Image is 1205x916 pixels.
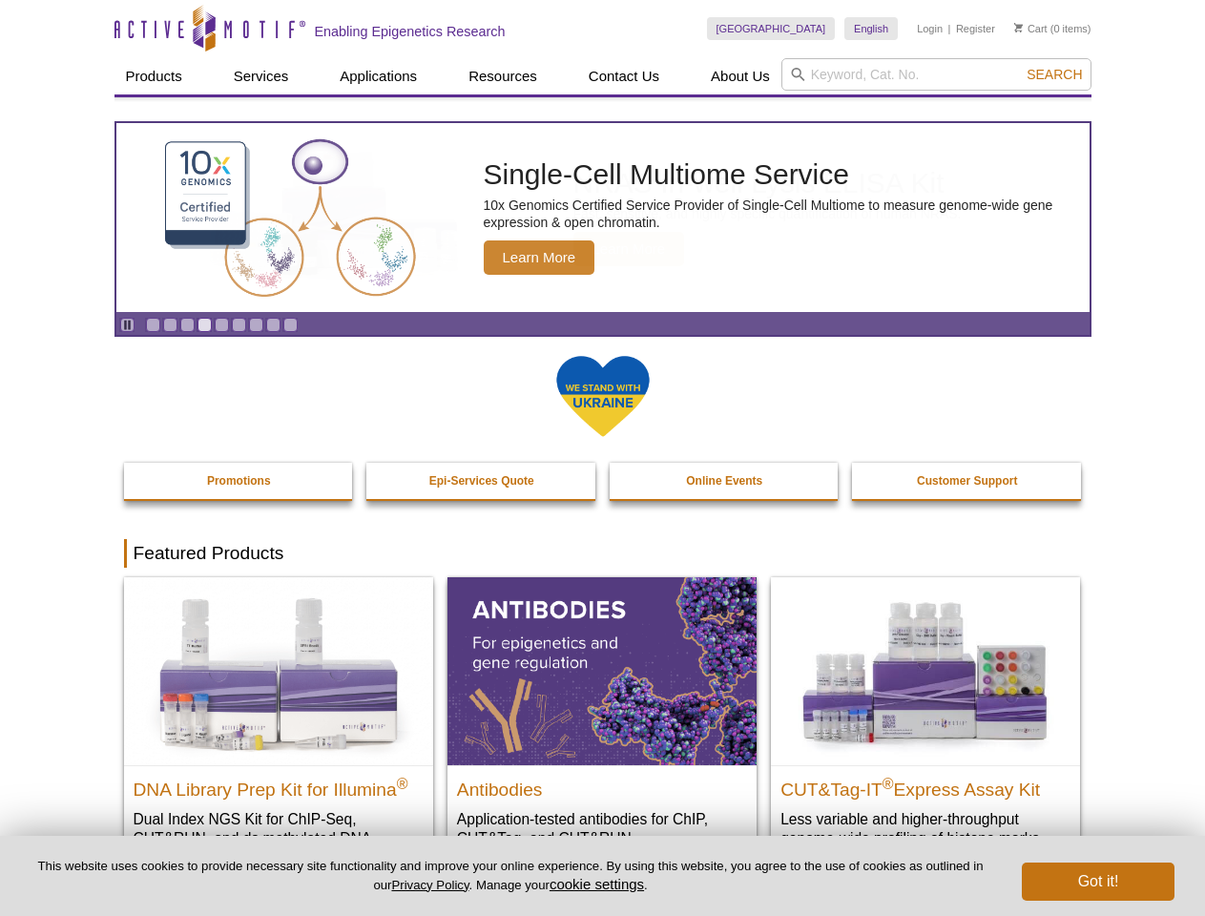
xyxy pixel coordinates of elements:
[1022,863,1174,901] button: Got it!
[328,58,428,94] a: Applications
[707,17,836,40] a: [GEOGRAPHIC_DATA]
[917,474,1017,488] strong: Customer Support
[447,577,757,866] a: All Antibodies Antibodies Application-tested antibodies for ChIP, CUT&Tag, and CUT&RUN.
[457,809,747,848] p: Application-tested antibodies for ChIP, CUT&Tag, and CUT&RUN.
[948,17,951,40] li: |
[844,17,898,40] a: English
[550,876,644,892] button: cookie settings
[180,318,195,332] a: Go to slide 3
[222,58,301,94] a: Services
[457,58,549,94] a: Resources
[686,474,762,488] strong: Online Events
[447,577,757,764] img: All Antibodies
[232,318,246,332] a: Go to slide 6
[114,58,194,94] a: Products
[163,318,177,332] a: Go to slide 2
[577,58,671,94] a: Contact Us
[429,474,534,488] strong: Epi-Services Quote
[315,23,506,40] h2: Enabling Epigenetics Research
[146,318,160,332] a: Go to slide 1
[266,318,280,332] a: Go to slide 8
[249,318,263,332] a: Go to slide 7
[207,474,271,488] strong: Promotions
[1014,23,1023,32] img: Your Cart
[956,22,995,35] a: Register
[31,858,990,894] p: This website uses cookies to provide necessary site functionality and improve your online experie...
[457,771,747,800] h2: Antibodies
[197,318,212,332] a: Go to slide 4
[1021,66,1088,83] button: Search
[283,318,298,332] a: Go to slide 9
[1014,22,1048,35] a: Cart
[917,22,943,35] a: Login
[1014,17,1091,40] li: (0 items)
[1027,67,1082,82] span: Search
[134,771,424,800] h2: DNA Library Prep Kit for Illumina
[781,58,1091,91] input: Keyword, Cat. No.
[780,809,1070,848] p: Less variable and higher-throughput genome-wide profiling of histone marks​.
[555,354,651,439] img: We Stand With Ukraine
[124,539,1082,568] h2: Featured Products
[366,463,597,499] a: Epi-Services Quote
[771,577,1080,764] img: CUT&Tag-IT® Express Assay Kit
[610,463,841,499] a: Online Events
[771,577,1080,866] a: CUT&Tag-IT® Express Assay Kit CUT&Tag-IT®Express Assay Kit Less variable and higher-throughput ge...
[134,809,424,867] p: Dual Index NGS Kit for ChIP-Seq, CUT&RUN, and ds methylated DNA assays.
[124,577,433,885] a: DNA Library Prep Kit for Illumina DNA Library Prep Kit for Illumina® Dual Index NGS Kit for ChIP-...
[852,463,1083,499] a: Customer Support
[883,775,894,791] sup: ®
[397,775,408,791] sup: ®
[391,878,468,892] a: Privacy Policy
[124,463,355,499] a: Promotions
[120,318,135,332] a: Toggle autoplay
[699,58,781,94] a: About Us
[215,318,229,332] a: Go to slide 5
[780,771,1070,800] h2: CUT&Tag-IT Express Assay Kit
[124,577,433,764] img: DNA Library Prep Kit for Illumina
